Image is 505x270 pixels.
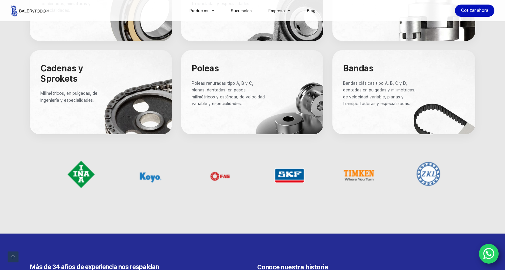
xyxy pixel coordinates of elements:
[40,63,85,84] span: Cadenas y Sprokets
[8,251,19,262] a: Ir arriba
[343,81,417,106] span: Bandas clásicas tipo A, B, C y D, dentadas en pulgadas y milimétricas, de velocidad variable, pla...
[343,63,373,73] span: Bandas
[40,91,99,102] span: Milimétricos, en pulgadas, de ingeniería y especialidades.
[479,244,499,264] a: WhatsApp
[11,5,49,16] img: Balerytodo
[192,81,266,106] span: Poleas ranuradas tipo A, B y C, planas, dentadas, en pasos milimétricos y estándar, de velocidad ...
[192,63,219,73] span: Poleas
[455,5,494,17] a: Cotizar ahora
